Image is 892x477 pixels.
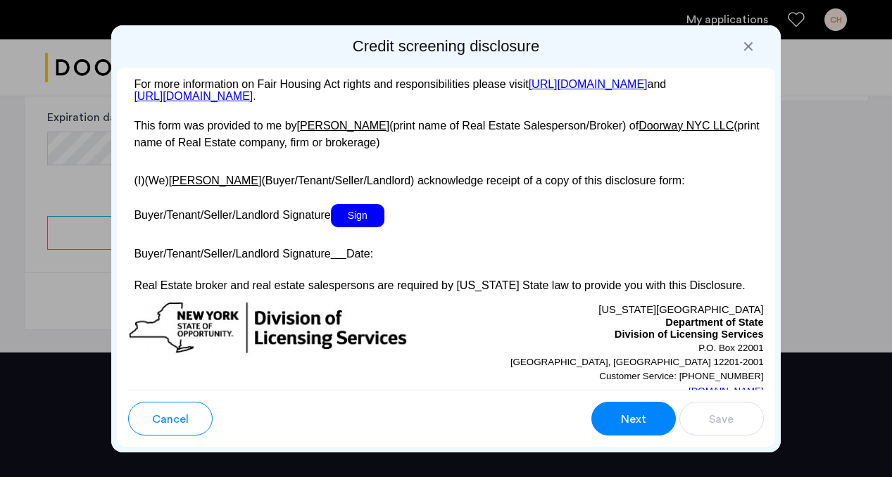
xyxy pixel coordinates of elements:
a: [URL][DOMAIN_NAME] [529,78,648,90]
p: [GEOGRAPHIC_DATA], [GEOGRAPHIC_DATA] 12201-2001 [446,355,764,369]
p: Real Estate broker and real estate salespersons are required by [US_STATE] State law to provide y... [128,277,763,294]
u: Doorway NYC LLC [639,120,734,132]
button: button [679,402,764,435]
button: button [591,402,676,435]
span: Next [621,411,646,428]
a: [URL][DOMAIN_NAME] [134,90,253,102]
button: button [128,402,213,435]
p: (I)(We) (Buyer/Tenant/Seller/Landlord) acknowledge receipt of a copy of this disclosure form: [128,166,763,189]
img: new-york-logo.png [128,301,408,355]
span: Cancel [152,411,189,428]
h2: Credit screening disclosure [117,37,774,56]
p: Department of State [446,317,764,329]
p: Division of Licensing Services [446,329,764,341]
u: [PERSON_NAME] [297,120,390,132]
p: [US_STATE][GEOGRAPHIC_DATA] [446,301,764,317]
span: Save [709,411,734,428]
span: Buyer/Tenant/Seller/Landlord Signature [134,209,330,221]
p: For more information on Fair Housing Act rights and responsibilities please visit and . [128,78,763,103]
p: Buyer/Tenant/Seller/Landlord Signature Date: [128,242,763,262]
u: [PERSON_NAME] [169,174,262,186]
a: [DOMAIN_NAME] [689,384,764,398]
p: Customer Service: [PHONE_NUMBER] [446,369,764,383]
p: This form was provided to me by (print name of Real Estate Salesperson/Broker) of (print name of ... [128,117,763,151]
p: P.O. Box 22001 [446,341,764,355]
span: Sign [331,204,384,227]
